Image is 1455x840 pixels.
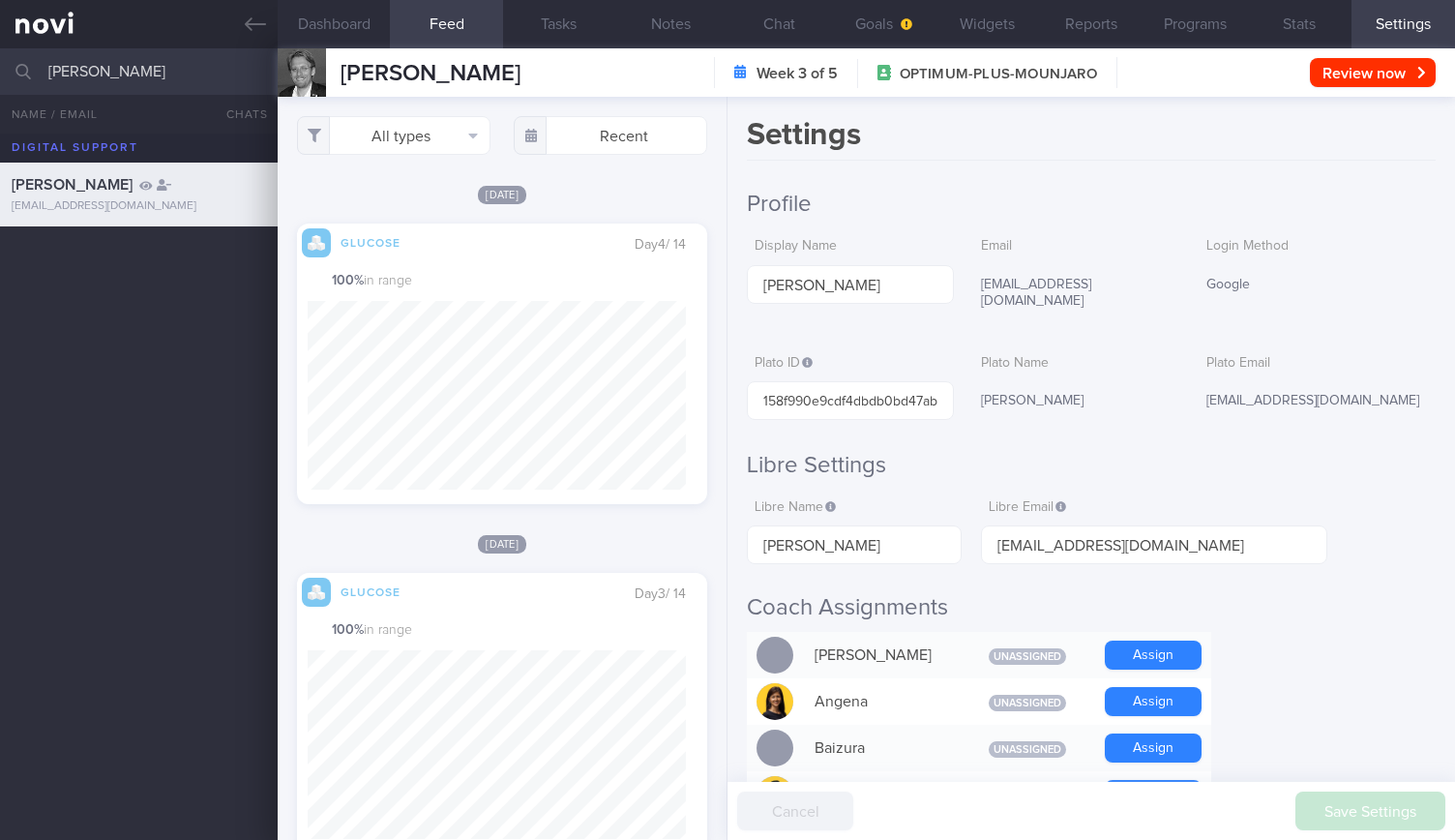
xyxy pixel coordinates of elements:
h1: Settings [747,116,1436,161]
strong: 100 % [332,623,364,637]
h2: Libre Settings [747,451,1436,480]
span: Unassigned [989,695,1066,711]
div: Baizura [805,729,960,767]
span: in range [332,273,412,290]
span: Plato ID [755,356,813,370]
div: Angena [805,682,960,721]
span: Unassigned [989,741,1066,758]
div: Glucose [331,233,408,250]
div: Google [1199,265,1436,306]
div: [PERSON_NAME] [973,381,1179,422]
label: Plato Email [1206,355,1428,373]
span: in range [332,622,412,640]
label: Plato Name [981,355,1172,373]
div: [EMAIL_ADDRESS][DOMAIN_NAME] [1199,381,1436,422]
button: All types [297,116,490,155]
div: Day 3 / 14 [635,585,700,604]
div: [EMAIL_ADDRESS][DOMAIN_NAME] [12,199,266,214]
span: [DATE] [478,535,526,554]
strong: Week 3 of 5 [757,64,838,83]
button: Assign [1105,641,1202,670]
label: Email [981,238,1172,255]
button: Assign [1105,734,1202,763]
button: Review now [1310,58,1436,87]
div: Glucose [331,583,408,599]
span: [PERSON_NAME] [341,62,520,85]
div: Day 4 / 14 [635,235,700,255]
button: Assign [1105,780,1202,809]
label: Display Name [755,238,945,255]
span: Unassigned [989,648,1066,665]
span: [PERSON_NAME] [12,177,133,193]
span: OPTIMUM-PLUS-MOUNJARO [900,65,1097,84]
button: Assign [1105,687,1202,716]
div: [EMAIL_ADDRESS][DOMAIN_NAME] [973,265,1179,322]
div: [PERSON_NAME] [805,636,960,675]
h2: Coach Assignments [747,593,1436,622]
strong: 100 % [332,274,364,287]
span: [DATE] [478,186,526,204]
label: Login Method [1206,238,1428,255]
span: Libre Email [989,500,1066,514]
div: [PERSON_NAME] [805,775,960,814]
button: Chats [200,95,278,134]
span: Libre Name [755,500,836,514]
h2: Profile [747,190,1436,219]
